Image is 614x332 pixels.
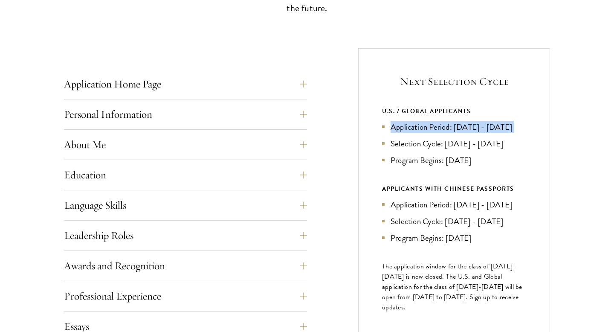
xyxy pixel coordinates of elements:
[382,261,522,312] span: The application window for the class of [DATE]-[DATE] is now closed. The U.S. and Global applicat...
[382,154,526,166] li: Program Begins: [DATE]
[64,134,307,155] button: About Me
[64,225,307,246] button: Leadership Roles
[382,121,526,133] li: Application Period: [DATE] - [DATE]
[382,232,526,244] li: Program Begins: [DATE]
[64,165,307,185] button: Education
[382,183,526,194] div: APPLICANTS WITH CHINESE PASSPORTS
[382,106,526,116] div: U.S. / GLOBAL APPLICANTS
[64,286,307,306] button: Professional Experience
[64,195,307,216] button: Language Skills
[64,104,307,125] button: Personal Information
[64,256,307,276] button: Awards and Recognition
[382,74,526,89] h5: Next Selection Cycle
[64,74,307,94] button: Application Home Page
[382,215,526,227] li: Selection Cycle: [DATE] - [DATE]
[382,198,526,211] li: Application Period: [DATE] - [DATE]
[382,137,526,150] li: Selection Cycle: [DATE] - [DATE]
